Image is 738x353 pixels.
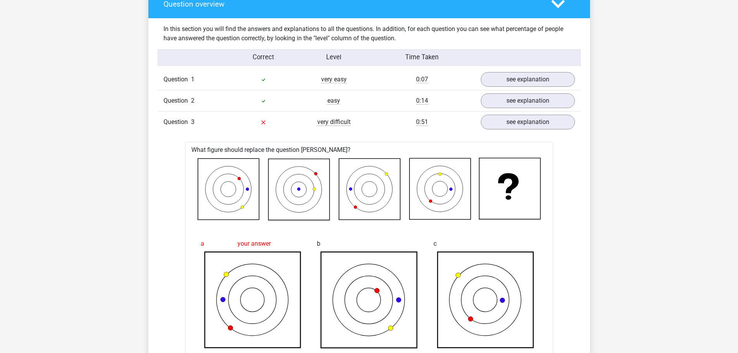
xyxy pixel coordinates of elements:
span: a [201,236,204,251]
a: see explanation [481,115,575,129]
a: see explanation [481,93,575,108]
span: 0:51 [416,118,428,126]
span: Question [163,96,191,105]
span: 3 [191,118,194,126]
span: c [434,236,437,251]
span: 2 [191,97,194,104]
a: see explanation [481,72,575,87]
span: 0:07 [416,76,428,83]
div: Time Taken [369,53,475,62]
span: 1 [191,76,194,83]
span: easy [327,97,340,105]
div: In this section you will find the answers and explanations to all the questions. In addition, for... [158,24,581,43]
span: Question [163,75,191,84]
div: your answer [201,236,305,251]
div: Correct [228,53,299,62]
span: 0:14 [416,97,428,105]
span: very easy [321,76,347,83]
span: Question [163,117,191,127]
span: very difficult [317,118,351,126]
span: b [317,236,320,251]
div: Level [299,53,369,62]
